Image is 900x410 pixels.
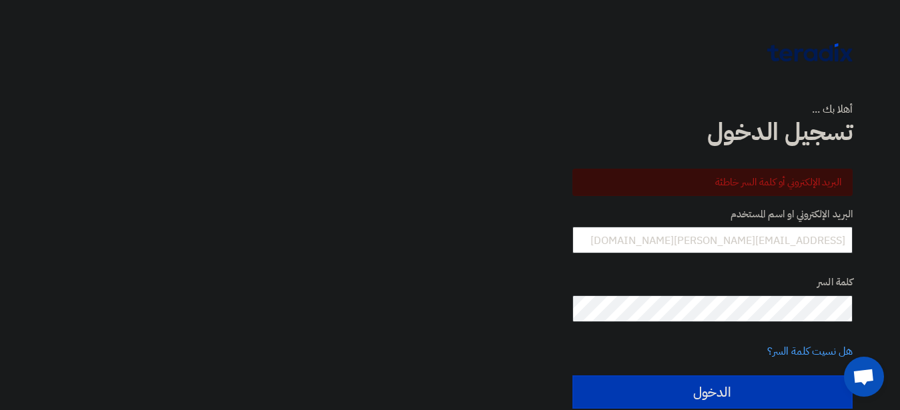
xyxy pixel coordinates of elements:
[572,375,853,409] input: الدخول
[844,357,884,397] a: Open chat
[572,227,853,253] input: أدخل بريد العمل الإلكتروني او اسم المستخدم الخاص بك ...
[572,169,853,196] div: البريد الإلكتروني أو كلمة السر خاطئة
[572,117,853,147] h1: تسجيل الدخول
[572,275,853,290] label: كلمة السر
[767,43,853,62] img: Teradix logo
[572,101,853,117] div: أهلا بك ...
[767,343,853,359] a: هل نسيت كلمة السر؟
[572,207,853,222] label: البريد الإلكتروني او اسم المستخدم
